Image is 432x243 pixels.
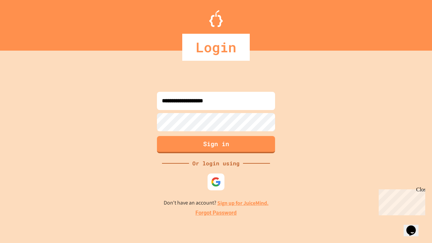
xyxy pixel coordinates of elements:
img: Logo.svg [209,10,223,27]
button: Sign in [157,136,275,153]
div: Or login using [189,159,243,167]
a: Sign up for JuiceMind. [217,199,269,207]
div: Chat with us now!Close [3,3,47,43]
p: Don't have an account? [164,199,269,207]
a: Forgot Password [195,209,237,217]
div: Login [182,34,250,61]
img: google-icon.svg [211,177,221,187]
iframe: chat widget [376,187,425,215]
iframe: chat widget [404,216,425,236]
